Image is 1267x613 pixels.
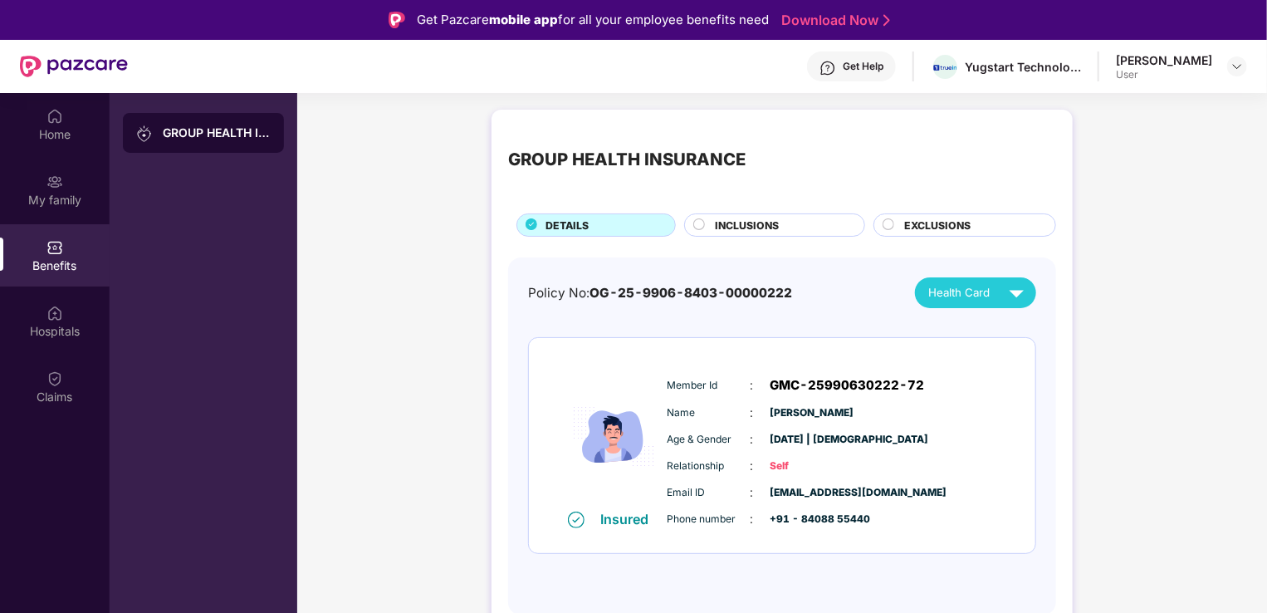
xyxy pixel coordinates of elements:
img: svg+xml;base64,PHN2ZyBpZD0iRHJvcGRvd24tMzJ4MzIiIHhtbG5zPSJodHRwOi8vd3d3LnczLm9yZy8yMDAwL3N2ZyIgd2... [1230,60,1244,73]
div: Get Pazcare for all your employee benefits need [417,10,769,30]
span: Self [770,459,854,474]
span: : [751,457,754,475]
span: +91 - 84088 55440 [770,512,854,527]
img: Stroke [883,12,890,29]
img: svg+xml;base64,PHN2ZyBpZD0iSG9tZSIgeG1sbnM9Imh0dHA6Ly93d3cudzMub3JnLzIwMDAvc3ZnIiB3aWR0aD0iMjAiIG... [46,108,63,125]
div: GROUP HEALTH INSURANCE [163,125,271,141]
span: : [751,483,754,502]
span: Member Id [668,378,751,394]
span: Phone number [668,512,751,527]
a: Download Now [781,12,885,29]
div: Get Help [843,60,883,73]
img: Logo [389,12,405,28]
img: svg+xml;base64,PHN2ZyB4bWxucz0iaHR0cDovL3d3dy53My5vcmcvMjAwMC9zdmciIHdpZHRoPSIxNiIgaGVpZ2h0PSIxNi... [568,512,585,528]
span: : [751,510,754,528]
button: Health Card [915,277,1036,308]
span: Email ID [668,485,751,501]
div: GROUP HEALTH INSURANCE [508,146,746,173]
div: Insured [601,511,659,527]
span: [PERSON_NAME] [770,405,854,421]
span: [EMAIL_ADDRESS][DOMAIN_NAME] [770,485,854,501]
img: svg+xml;base64,PHN2ZyB4bWxucz0iaHR0cDovL3d3dy53My5vcmcvMjAwMC9zdmciIHZpZXdCb3g9IjAgMCAyNCAyNCIgd2... [1002,278,1031,307]
span: INCLUSIONS [716,218,780,233]
div: Yugstart Technologies Private Limited [965,59,1081,75]
img: svg+xml;base64,PHN2ZyBpZD0iQ2xhaW0iIHhtbG5zPSJodHRwOi8vd3d3LnczLm9yZy8yMDAwL3N2ZyIgd2lkdGg9IjIwIi... [46,370,63,387]
strong: mobile app [489,12,558,27]
span: GMC-25990630222-72 [770,375,925,395]
img: svg+xml;base64,PHN2ZyBpZD0iSG9zcGl0YWxzIiB4bWxucz0iaHR0cDovL3d3dy53My5vcmcvMjAwMC9zdmciIHdpZHRoPS... [46,305,63,321]
img: svg+xml;base64,PHN2ZyB3aWR0aD0iMjAiIGhlaWdodD0iMjAiIHZpZXdCb3g9IjAgMCAyMCAyMCIgZmlsbD0ibm9uZSIgeG... [136,125,153,142]
img: icon [564,363,663,510]
img: svg+xml;base64,PHN2ZyB3aWR0aD0iMjAiIGhlaWdodD0iMjAiIHZpZXdCb3g9IjAgMCAyMCAyMCIgZmlsbD0ibm9uZSIgeG... [46,174,63,190]
div: User [1116,68,1212,81]
span: : [751,404,754,422]
span: Relationship [668,459,751,474]
span: DETAILS [545,218,589,233]
div: [PERSON_NAME] [1116,52,1212,68]
span: EXCLUSIONS [904,218,971,233]
span: : [751,376,754,395]
span: : [751,430,754,449]
span: Name [668,405,751,421]
span: OG-25-9906-8403-00000222 [589,285,792,301]
div: Policy No: [528,283,792,303]
span: [DATE] | [DEMOGRAPHIC_DATA] [770,432,854,448]
span: Age & Gender [668,432,751,448]
img: New Pazcare Logo [20,56,128,77]
img: svg+xml;base64,PHN2ZyBpZD0iSGVscC0zMngzMiIgeG1sbnM9Imh0dHA6Ly93d3cudzMub3JnLzIwMDAvc3ZnIiB3aWR0aD... [819,60,836,76]
img: Truein.png [933,65,957,71]
img: svg+xml;base64,PHN2ZyBpZD0iQmVuZWZpdHMiIHhtbG5zPSJodHRwOi8vd3d3LnczLm9yZy8yMDAwL3N2ZyIgd2lkdGg9Ij... [46,239,63,256]
span: Health Card [928,284,990,302]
